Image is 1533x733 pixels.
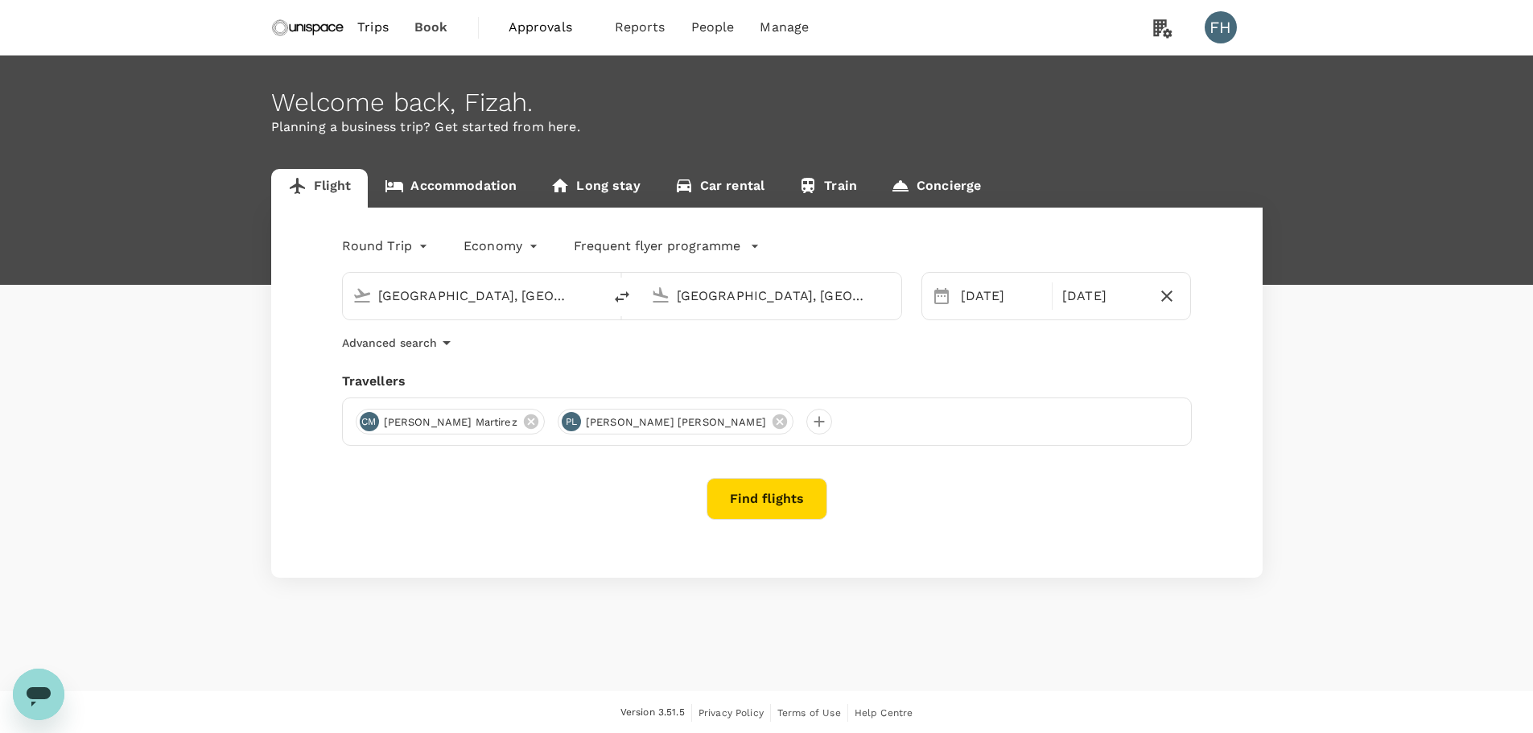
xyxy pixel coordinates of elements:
a: Long stay [534,169,657,208]
span: Book [414,18,448,37]
div: CM[PERSON_NAME] Martirez [356,409,545,434]
p: Planning a business trip? Get started from here. [271,117,1263,137]
div: PL [562,412,581,431]
span: Approvals [509,18,589,37]
a: Car rental [657,169,782,208]
a: Accommodation [368,169,534,208]
button: Open [591,294,595,297]
div: Travellers [342,372,1192,391]
button: Advanced search [342,333,456,352]
a: Help Centre [855,704,913,722]
p: Advanced search [342,335,437,351]
div: PL[PERSON_NAME] [PERSON_NAME] [558,409,793,434]
div: [DATE] [1056,280,1150,312]
button: Open [890,294,893,297]
span: Reports [615,18,666,37]
div: [DATE] [954,280,1049,312]
div: Round Trip [342,233,432,259]
span: [PERSON_NAME] Martirez [374,414,527,430]
span: Manage [760,18,809,37]
p: Frequent flyer programme [574,237,740,256]
span: Trips [357,18,389,37]
span: [PERSON_NAME] [PERSON_NAME] [576,414,776,430]
input: Depart from [378,283,569,308]
div: Economy [464,233,542,259]
img: Unispace [271,10,345,45]
a: Train [781,169,874,208]
span: People [691,18,735,37]
div: FH [1205,11,1237,43]
input: Going to [677,283,867,308]
div: CM [360,412,379,431]
button: delete [603,278,641,316]
span: Version 3.51.5 [620,705,685,721]
a: Flight [271,169,369,208]
a: Concierge [874,169,998,208]
button: Find flights [707,478,827,520]
span: Terms of Use [777,707,841,719]
iframe: Button to launch messaging window [13,669,64,720]
span: Help Centre [855,707,913,719]
div: Welcome back , Fizah . [271,88,1263,117]
a: Terms of Use [777,704,841,722]
span: Privacy Policy [699,707,764,719]
button: Frequent flyer programme [574,237,760,256]
a: Privacy Policy [699,704,764,722]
